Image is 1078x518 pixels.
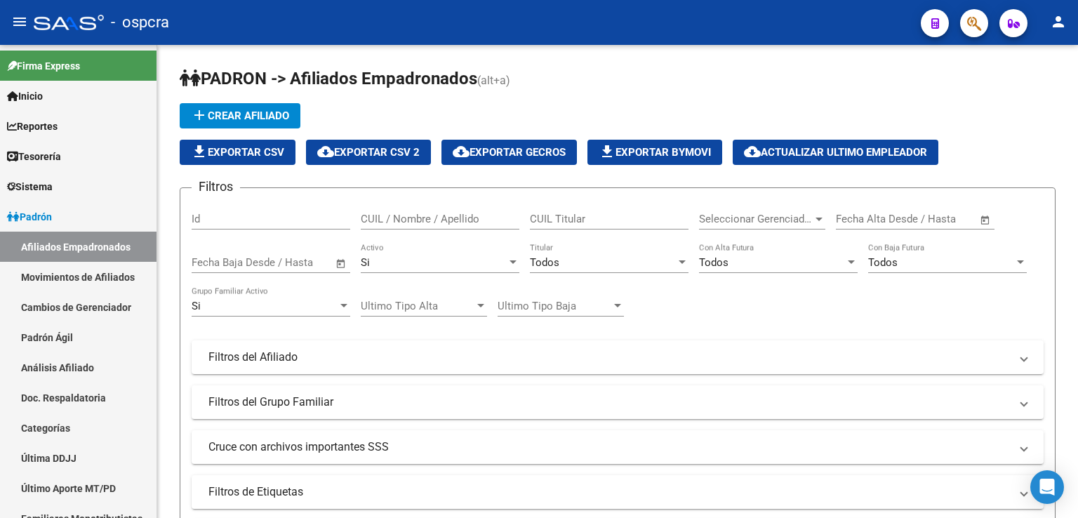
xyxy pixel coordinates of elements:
mat-icon: menu [11,13,28,30]
span: Si [192,300,201,312]
input: Fecha inicio [192,256,248,269]
span: Exportar CSV 2 [317,146,420,159]
mat-icon: cloud_download [744,143,761,160]
mat-icon: file_download [599,143,615,160]
mat-panel-title: Filtros de Etiquetas [208,484,1010,500]
mat-expansion-panel-header: Filtros del Grupo Familiar [192,385,1044,419]
mat-icon: person [1050,13,1067,30]
button: Open calendar [333,255,350,272]
button: Exportar GECROS [441,140,577,165]
div: Open Intercom Messenger [1030,470,1064,504]
button: Crear Afiliado [180,103,300,128]
mat-expansion-panel-header: Filtros de Etiquetas [192,475,1044,509]
span: Todos [530,256,559,269]
span: Sistema [7,179,53,194]
button: Exportar CSV [180,140,295,165]
button: Open calendar [978,212,994,228]
mat-icon: cloud_download [317,143,334,160]
input: Fecha fin [905,213,973,225]
span: Si [361,256,370,269]
mat-panel-title: Cruce con archivos importantes SSS [208,439,1010,455]
span: Seleccionar Gerenciador [699,213,813,225]
mat-panel-title: Filtros del Grupo Familiar [208,394,1010,410]
span: Padrón [7,209,52,225]
span: Todos [699,256,728,269]
input: Fecha inicio [836,213,893,225]
h3: Filtros [192,177,240,197]
mat-expansion-panel-header: Cruce con archivos importantes SSS [192,430,1044,464]
span: Crear Afiliado [191,109,289,122]
button: Exportar CSV 2 [306,140,431,165]
span: Ultimo Tipo Baja [498,300,611,312]
span: Exportar CSV [191,146,284,159]
mat-icon: add [191,107,208,124]
span: Reportes [7,119,58,134]
mat-panel-title: Filtros del Afiliado [208,350,1010,365]
span: Firma Express [7,58,80,74]
span: Exportar Bymovi [599,146,711,159]
mat-icon: cloud_download [453,143,470,160]
span: Todos [868,256,898,269]
span: - ospcra [111,7,169,38]
button: Actualizar ultimo Empleador [733,140,938,165]
span: Inicio [7,88,43,104]
span: Ultimo Tipo Alta [361,300,474,312]
span: Tesorería [7,149,61,164]
span: Actualizar ultimo Empleador [744,146,927,159]
mat-expansion-panel-header: Filtros del Afiliado [192,340,1044,374]
span: PADRON -> Afiliados Empadronados [180,69,477,88]
input: Fecha fin [261,256,329,269]
button: Exportar Bymovi [587,140,722,165]
mat-icon: file_download [191,143,208,160]
span: (alt+a) [477,74,510,87]
span: Exportar GECROS [453,146,566,159]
